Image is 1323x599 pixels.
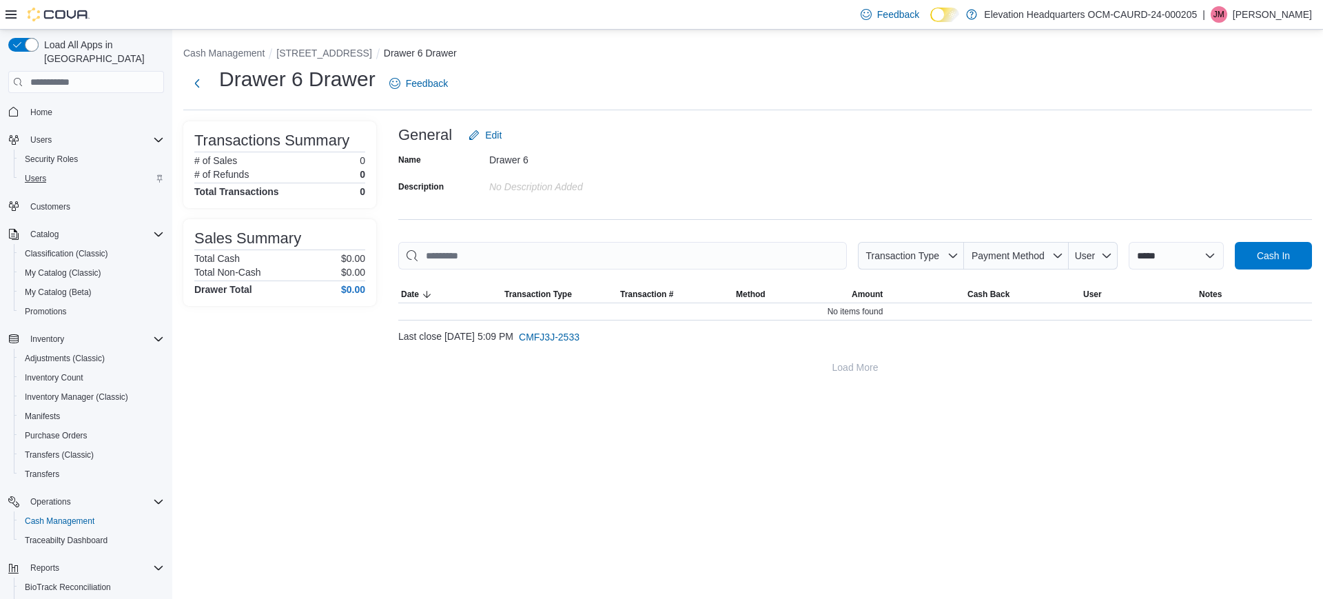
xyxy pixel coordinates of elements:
[19,427,164,444] span: Purchase Orders
[398,181,444,192] label: Description
[360,155,365,166] p: 0
[25,173,46,184] span: Users
[1233,6,1312,23] p: [PERSON_NAME]
[620,289,673,300] span: Transaction #
[1213,6,1224,23] span: JM
[341,253,365,264] p: $0.00
[19,389,134,405] a: Inventory Manager (Classic)
[1211,6,1227,23] div: Jhon Moncada
[25,560,164,576] span: Reports
[849,286,965,303] button: Amount
[519,330,580,344] span: CMFJ3J-2533
[194,155,237,166] h6: # of Sales
[398,127,452,143] h3: General
[489,149,674,165] div: Drawer 6
[19,284,97,301] a: My Catalog (Beta)
[19,350,110,367] a: Adjustments (Classic)
[19,447,99,463] a: Transfers (Classic)
[25,199,76,215] a: Customers
[398,323,1312,351] div: Last close [DATE] 5:09 PM
[19,532,113,549] a: Traceabilty Dashboard
[3,558,170,578] button: Reports
[877,8,919,21] span: Feedback
[25,248,108,259] span: Classification (Classic)
[25,267,101,278] span: My Catalog (Classic)
[25,430,88,441] span: Purchase Orders
[25,582,111,593] span: BioTrack Reconciliation
[485,128,502,142] span: Edit
[194,267,261,278] h6: Total Non-Cash
[25,226,164,243] span: Catalog
[25,535,107,546] span: Traceabilty Dashboard
[30,201,70,212] span: Customers
[964,242,1069,270] button: Payment Method
[19,265,107,281] a: My Catalog (Classic)
[219,65,376,93] h1: Drawer 6 Drawer
[828,306,883,317] span: No items found
[14,169,170,188] button: Users
[19,447,164,463] span: Transfers (Classic)
[19,369,164,386] span: Inventory Count
[967,289,1009,300] span: Cash Back
[384,48,457,59] button: Drawer 6 Drawer
[183,46,1312,63] nav: An example of EuiBreadcrumbs
[1196,286,1312,303] button: Notes
[25,331,70,347] button: Inventory
[14,578,170,597] button: BioTrack Reconciliation
[30,107,52,118] span: Home
[25,331,164,347] span: Inventory
[3,225,170,244] button: Catalog
[19,513,164,529] span: Cash Management
[25,132,57,148] button: Users
[14,465,170,484] button: Transfers
[1083,289,1102,300] span: User
[1235,242,1312,270] button: Cash In
[617,286,733,303] button: Transaction #
[14,150,170,169] button: Security Roles
[19,579,164,596] span: BioTrack Reconciliation
[14,531,170,550] button: Traceabilty Dashboard
[194,169,249,180] h6: # of Refunds
[3,329,170,349] button: Inventory
[930,22,931,23] span: Dark Mode
[19,170,164,187] span: Users
[19,151,164,167] span: Security Roles
[398,154,421,165] label: Name
[25,392,128,403] span: Inventory Manager (Classic)
[865,250,939,261] span: Transaction Type
[19,170,52,187] a: Users
[14,387,170,407] button: Inventory Manager (Classic)
[194,132,349,149] h3: Transactions Summary
[3,101,170,121] button: Home
[25,494,76,510] button: Operations
[19,408,164,425] span: Manifests
[25,560,65,576] button: Reports
[14,407,170,426] button: Manifests
[194,230,301,247] h3: Sales Summary
[25,372,83,383] span: Inventory Count
[194,186,279,197] h4: Total Transactions
[39,38,164,65] span: Load All Apps in [GEOGRAPHIC_DATA]
[30,229,59,240] span: Catalog
[19,408,65,425] a: Manifests
[384,70,453,97] a: Feedback
[194,253,240,264] h6: Total Cash
[965,286,1080,303] button: Cash Back
[14,283,170,302] button: My Catalog (Beta)
[25,306,67,317] span: Promotions
[855,1,925,28] a: Feedback
[19,245,164,262] span: Classification (Classic)
[25,516,94,527] span: Cash Management
[1202,6,1205,23] p: |
[19,245,114,262] a: Classification (Classic)
[19,303,164,320] span: Promotions
[19,513,100,529] a: Cash Management
[25,198,164,215] span: Customers
[25,104,58,121] a: Home
[14,302,170,321] button: Promotions
[25,494,164,510] span: Operations
[832,361,879,374] span: Load More
[360,169,365,180] p: 0
[30,562,59,573] span: Reports
[1075,250,1096,261] span: User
